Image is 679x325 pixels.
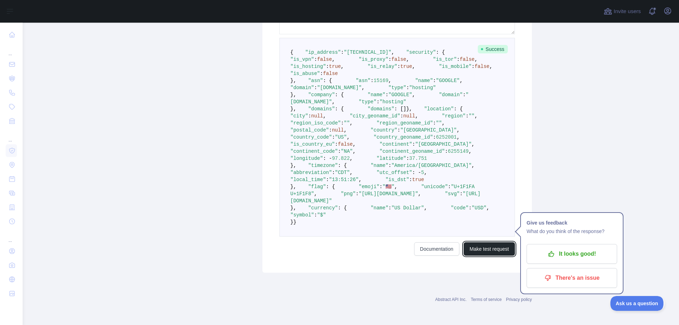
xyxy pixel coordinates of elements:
span: "[GEOGRAPHIC_DATA]" [400,127,457,133]
span: "region" [442,113,466,119]
span: "latitude" [377,156,406,161]
span: "region_iso_code" [290,120,341,126]
span: : [379,184,382,190]
h1: Give us feedback [527,219,617,227]
span: "name" [371,205,388,211]
span: : { [335,92,344,98]
span: "is_proxy" [359,57,388,62]
span: "🇺🇸" [383,184,395,190]
span: , [424,205,427,211]
span: , [472,163,475,168]
span: : [397,127,400,133]
span: , [475,113,477,119]
span: : [388,57,391,62]
span: }, [290,184,296,190]
span: true [412,177,424,182]
span: "[GEOGRAPHIC_DATA]" [415,141,472,147]
span: "postal_code" [290,127,329,133]
span: : [341,50,344,55]
span: , [323,113,326,119]
span: : [356,191,359,197]
span: , [457,127,460,133]
span: "GOOGLE" [388,92,412,98]
span: "hosting" [409,85,436,91]
span: "hosting" [379,99,406,105]
span: : [460,191,463,197]
span: , [332,57,335,62]
span: , [394,184,397,190]
span: , [388,78,391,83]
span: , [353,141,355,147]
span: : [371,78,373,83]
span: : [406,85,409,91]
span: } [293,219,296,225]
span: "America/[GEOGRAPHIC_DATA]" [391,163,472,168]
span: : [332,170,335,175]
span: false [323,71,338,76]
span: "[TECHNICAL_ID]" [344,50,391,55]
span: "continent_geoname_id" [379,149,445,154]
span: : [445,149,448,154]
span: , [412,92,415,98]
span: "type" [388,85,406,91]
span: "location" [424,106,454,112]
span: false [391,57,406,62]
span: , [487,205,489,211]
span: "name" [371,163,388,168]
span: : [406,156,409,161]
span: , [469,149,471,154]
span: , [457,134,460,140]
span: null [403,113,415,119]
span: : [466,113,469,119]
span: }, [290,163,296,168]
span: "continent" [379,141,412,147]
span: : [388,163,391,168]
span: : [448,184,451,190]
span: , [314,191,317,197]
a: Documentation [414,242,459,256]
span: }, [406,106,412,112]
span: : { [323,78,332,83]
span: , [391,50,394,55]
span: , [359,177,361,182]
span: 6252001 [436,134,457,140]
span: 97.822 [332,156,350,161]
span: "svg" [445,191,460,197]
span: "name" [367,92,385,98]
span: "longitude" [290,156,323,161]
span: , [332,99,335,105]
span: : [329,127,332,133]
span: : [409,177,412,182]
span: , [489,64,492,69]
span: : { [326,184,335,190]
span: "asn" [308,78,323,83]
span: true [400,64,412,69]
span: : [388,205,391,211]
span: , [472,141,475,147]
span: 15169 [373,78,388,83]
span: : [335,141,338,147]
div: ... [6,129,17,143]
span: "emoji" [359,184,379,190]
span: "abbreviation" [290,170,332,175]
span: : [412,141,415,147]
span: false [460,57,475,62]
span: "is_relay" [367,64,397,69]
span: "code" [451,205,469,211]
span: "name" [415,78,433,83]
span: , [362,85,365,91]
span: "US" [335,134,347,140]
button: Make test request [464,242,515,256]
div: ... [6,229,17,243]
span: "utc_offset" [377,170,412,175]
span: "security" [406,50,436,55]
span: : [338,149,341,154]
span: "region_geoname_id" [377,120,433,126]
span: 6255149 [448,149,469,154]
span: : [314,57,317,62]
span: false [475,64,489,69]
span: : { [338,205,347,211]
span: }, [290,92,296,98]
span: : [341,120,344,126]
span: "GOOGLE" [436,78,460,83]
